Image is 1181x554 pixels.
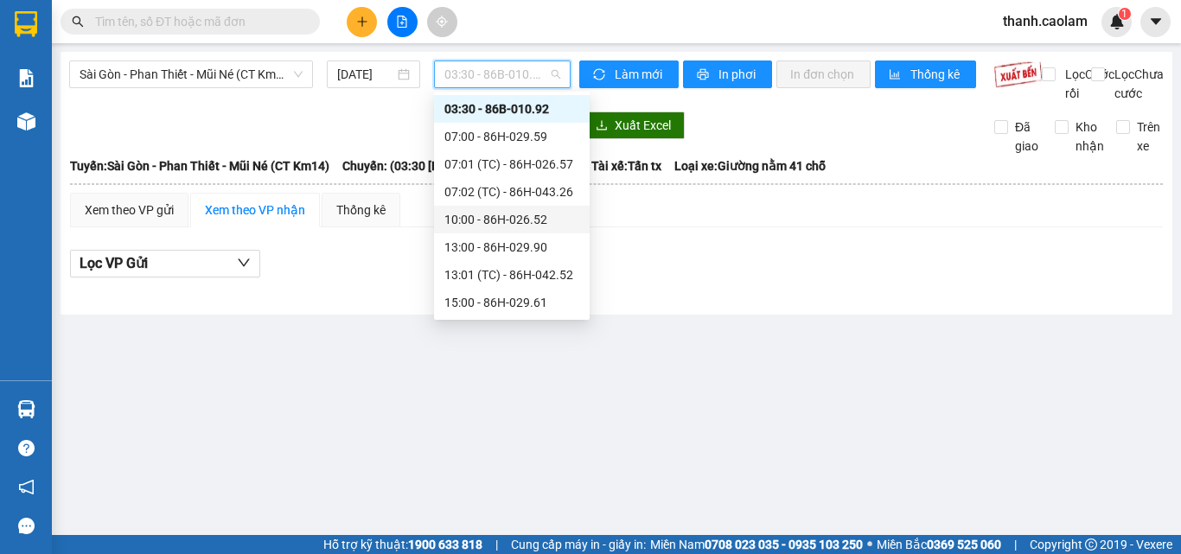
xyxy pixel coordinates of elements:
[95,12,299,31] input: Tìm tên, số ĐT hoặc mã đơn
[347,7,377,37] button: plus
[444,293,579,312] div: 15:00 - 86H-029.61
[205,201,305,220] div: Xem theo VP nhận
[582,111,685,139] button: downloadXuất Excel
[18,479,35,495] span: notification
[112,25,166,166] b: BIÊN NHẬN GỬI HÀNG HÓA
[1069,118,1111,156] span: Kho nhận
[1014,535,1017,554] span: |
[1140,7,1171,37] button: caret-down
[85,201,174,220] div: Xem theo VP gửi
[705,538,863,551] strong: 0708 023 035 - 0935 103 250
[1119,8,1131,20] sup: 1
[15,11,37,37] img: logo-vxr
[511,535,646,554] span: Cung cấp máy in - giấy in:
[579,60,679,88] button: syncLàm mới
[1058,65,1117,103] span: Lọc Cước rồi
[591,156,661,175] span: Tài xế: Tấn tx
[1109,14,1125,29] img: icon-new-feature
[72,16,84,28] span: search
[444,99,579,118] div: 03:30 - 86B-010.92
[889,68,903,82] span: bar-chart
[650,535,863,554] span: Miền Nam
[188,22,229,63] img: logo.jpg
[237,256,251,270] span: down
[427,7,457,37] button: aim
[17,400,35,418] img: warehouse-icon
[22,111,98,193] b: [PERSON_NAME]
[436,16,448,28] span: aim
[1130,118,1167,156] span: Trên xe
[145,82,238,104] li: (c) 2017
[80,252,148,274] span: Lọc VP Gửi
[337,65,394,84] input: 11/08/2025
[683,60,772,88] button: printerIn phơi
[18,440,35,456] span: question-circle
[342,156,469,175] span: Chuyến: (03:30 [DATE])
[697,68,712,82] span: printer
[17,112,35,131] img: warehouse-icon
[718,65,758,84] span: In phơi
[444,210,579,229] div: 10:00 - 86H-026.52
[17,69,35,87] img: solution-icon
[776,60,871,88] button: In đơn chọn
[674,156,826,175] span: Loại xe: Giường nằm 41 chỗ
[444,155,579,174] div: 07:01 (TC) - 86H-026.57
[408,538,482,551] strong: 1900 633 818
[615,65,665,84] span: Làm mới
[1008,118,1045,156] span: Đã giao
[396,16,408,28] span: file-add
[18,518,35,534] span: message
[989,10,1101,32] span: thanh.caolam
[1148,14,1164,29] span: caret-down
[444,127,579,146] div: 07:00 - 86H-029.59
[444,265,579,284] div: 13:01 (TC) - 86H-042.52
[877,535,1001,554] span: Miền Bắc
[867,541,872,548] span: ⚪️
[356,16,368,28] span: plus
[323,535,482,554] span: Hỗ trợ kỹ thuật:
[910,65,962,84] span: Thống kê
[444,182,579,201] div: 07:02 (TC) - 86H-043.26
[387,7,418,37] button: file-add
[444,238,579,257] div: 13:00 - 86H-029.90
[1108,65,1166,103] span: Lọc Chưa cước
[1085,538,1097,551] span: copyright
[80,61,303,87] span: Sài Gòn - Phan Thiết - Mũi Né (CT Km14)
[70,250,260,277] button: Lọc VP Gửi
[927,538,1001,551] strong: 0369 525 060
[1121,8,1127,20] span: 1
[336,201,386,220] div: Thống kê
[444,61,560,87] span: 03:30 - 86B-010.92
[495,535,498,554] span: |
[70,159,329,173] b: Tuyến: Sài Gòn - Phan Thiết - Mũi Né (CT Km14)
[993,60,1043,88] img: 9k=
[145,66,238,80] b: [DOMAIN_NAME]
[593,68,608,82] span: sync
[875,60,976,88] button: bar-chartThống kê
